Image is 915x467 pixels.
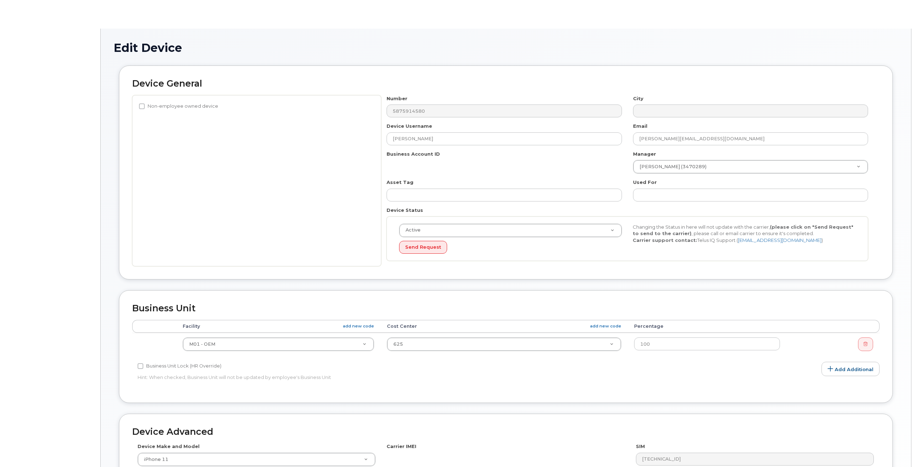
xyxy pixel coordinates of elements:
a: [PERSON_NAME] (3470289) [633,160,868,173]
input: Business Unit Lock (HR Override) [138,363,143,369]
a: Add Additional [821,362,880,376]
label: Business Unit Lock (HR Override) [138,362,221,370]
label: Device Status [387,207,423,214]
h2: Business Unit [132,303,880,313]
div: Changing the Status in here will not update with the carrier, , please call or email carrier to e... [627,224,861,244]
h2: Device Advanced [132,427,880,437]
label: Email [633,123,647,130]
a: Active [399,224,622,237]
span: iPhone 11 [140,456,168,463]
button: Send Request [399,241,447,254]
span: M01 - OEM [189,341,215,347]
label: Number [387,95,407,102]
label: Device Username [387,123,432,130]
th: Percentage [628,320,786,333]
strong: Carrier support contact: [633,237,697,243]
label: Non-employee owned device [139,102,218,111]
label: SIM [636,443,645,450]
a: M01 - OEM [183,338,374,351]
label: Manager [633,151,656,157]
label: Device Make and Model [138,443,200,450]
label: Carrier IMEI [387,443,416,450]
a: 625 [387,338,621,351]
label: City [633,95,643,102]
a: [EMAIL_ADDRESS][DOMAIN_NAME] [738,237,821,243]
h1: Edit Device [114,42,898,54]
th: Cost Center [380,320,628,333]
span: Active [401,227,421,233]
h2: Device General [132,79,880,89]
p: Hint: When checked, Business Unit will not be updated by employee's Business Unit [138,374,625,381]
label: Used For [633,179,657,186]
input: Non-employee owned device [139,103,145,109]
label: Asset Tag [387,179,413,186]
th: Facility [176,320,380,333]
span: 625 [393,341,403,347]
label: Business Account ID [387,151,440,157]
a: add new code [590,323,621,329]
a: iPhone 11 [138,453,375,466]
a: add new code [343,323,374,329]
span: [PERSON_NAME] (3470289) [635,164,706,170]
